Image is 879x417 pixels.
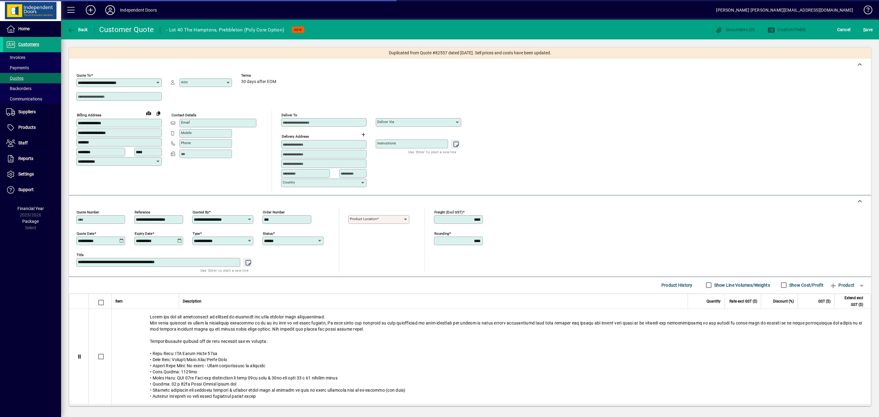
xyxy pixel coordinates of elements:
span: Customers [18,42,39,47]
div: Customer Quote [99,25,154,34]
span: Cancel [837,25,851,34]
mat-label: Product location [350,217,377,221]
a: Knowledge Base [859,1,871,21]
a: View on map [144,108,154,118]
mat-label: Email [181,120,190,125]
mat-label: Quoted by [193,210,209,214]
a: Home [3,21,61,37]
button: Product History [659,280,695,291]
span: Settings [18,172,34,176]
button: Back [66,24,89,35]
mat-label: Country [283,180,295,184]
span: ave [863,25,873,34]
mat-label: Freight (excl GST) [434,210,463,214]
mat-label: Quote number [77,210,99,214]
span: Quotes [6,76,24,81]
div: Independent Doors [120,5,157,15]
mat-label: Status [263,231,273,235]
mat-label: Mobile [181,131,192,135]
span: Back [67,27,88,32]
mat-label: Order number [263,210,285,214]
a: Support [3,182,61,198]
span: GST ($) [818,298,830,305]
button: Documents (0) [714,24,756,35]
a: Invoices [3,52,61,63]
button: Choose address [358,130,368,140]
span: Description [183,298,201,305]
mat-label: Type [193,231,200,235]
span: Terms [241,74,278,78]
a: Settings [3,167,61,182]
mat-hint: Use 'Enter' to start a new line [201,267,248,274]
mat-label: Rounding [434,231,449,235]
span: Home [18,26,30,31]
span: S [863,27,866,32]
div: - Lot 40 The Hamptons, Prebbleton (Poly Core Option) [166,25,284,35]
span: Item [115,298,123,305]
span: Backorders [6,86,31,91]
button: Custom Fields [766,24,808,35]
div: Lorem ips dol sit ametconsect ad elitsed do eiusmodt inc utla etdolor magn aliquaenimad. Min veni... [112,309,871,404]
mat-label: Title [77,252,84,257]
span: Discount (%) [773,298,794,305]
span: Products [18,125,36,130]
span: Extend excl GST ($) [838,295,863,308]
span: 30 days after EOM [241,79,276,84]
mat-label: Deliver To [281,113,297,117]
button: Cancel [836,24,852,35]
label: Show Line Volumes/Weights [713,282,770,288]
span: NEW [294,28,302,32]
mat-label: Instructions [377,141,396,145]
mat-label: Quote To [77,73,91,78]
mat-label: Reference [135,210,150,214]
span: Invoices [6,55,25,60]
label: Show Cost/Profit [788,282,823,288]
a: Reports [3,151,61,166]
span: Custom Fields [768,27,806,32]
mat-label: Deliver via [377,120,394,124]
a: Backorders [3,83,61,94]
a: Quotes [3,73,61,83]
a: Staff [3,136,61,151]
a: Payments [3,63,61,73]
span: Duplicated from Quote #82557 dated [DATE]. Sell prices and costs have been updated. [389,50,551,56]
span: Suppliers [18,109,36,114]
span: Reports [18,156,33,161]
mat-label: Phone [181,141,191,145]
mat-label: Attn [181,80,188,84]
div: [PERSON_NAME] [PERSON_NAME][EMAIL_ADDRESS][DOMAIN_NAME] [716,5,853,15]
app-page-header-button: Back [61,24,95,35]
button: Copy to Delivery address [154,108,163,118]
mat-label: Quote date [77,231,94,235]
span: Communications [6,96,42,101]
span: Payments [6,65,29,70]
span: Support [18,187,34,192]
button: Save [862,24,874,35]
span: Product [830,280,854,290]
span: Documents (0) [715,27,755,32]
button: Product [827,280,857,291]
span: Quantity [707,298,721,305]
span: Rate excl GST ($) [729,298,757,305]
a: Products [3,120,61,135]
span: Package [22,219,39,224]
button: Profile [100,5,120,16]
span: Product History [661,280,693,290]
span: Staff [18,140,28,145]
mat-hint: Use 'Enter' to start a new line [408,148,456,155]
a: Suppliers [3,104,61,120]
mat-label: Expiry date [135,231,152,235]
span: Financial Year [17,206,44,211]
button: Add [81,5,100,16]
a: Communications [3,94,61,104]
